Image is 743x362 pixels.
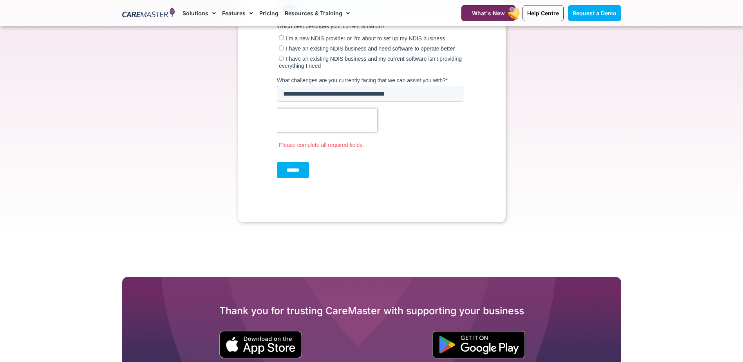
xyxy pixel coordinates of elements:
[432,331,525,358] img: "Get is on" Black Google play button.
[472,10,505,16] span: What's New
[9,316,168,322] span: I’m a new NDIS provider or I’m about to set up my NDIS business
[568,5,621,21] a: Request a Demo
[2,337,185,350] span: I have an existing NDIS business and my current software isn’t providing everything I need
[9,326,178,333] span: I have an existing NDIS business and need software to operate better
[2,316,7,321] input: I’m a new NDIS provider or I’m about to set up my NDIS business
[461,5,515,21] a: What's New
[95,1,121,7] span: Last Name
[522,5,564,21] a: Help Centre
[2,337,7,342] input: I have an existing NDIS business and my current software isn’t providing everything I need
[219,331,302,358] img: small black download on the apple app store button.
[573,10,616,16] span: Request a Demo
[2,89,190,96] label: Please complete this required field.
[122,304,621,317] h2: Thank you for trusting CareMaster with supporting your business
[527,10,559,16] span: Help Centre
[2,326,7,331] input: I have an existing NDIS business and need software to operate better
[122,7,175,19] img: CareMaster Logo
[2,225,190,232] label: Please complete this required field.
